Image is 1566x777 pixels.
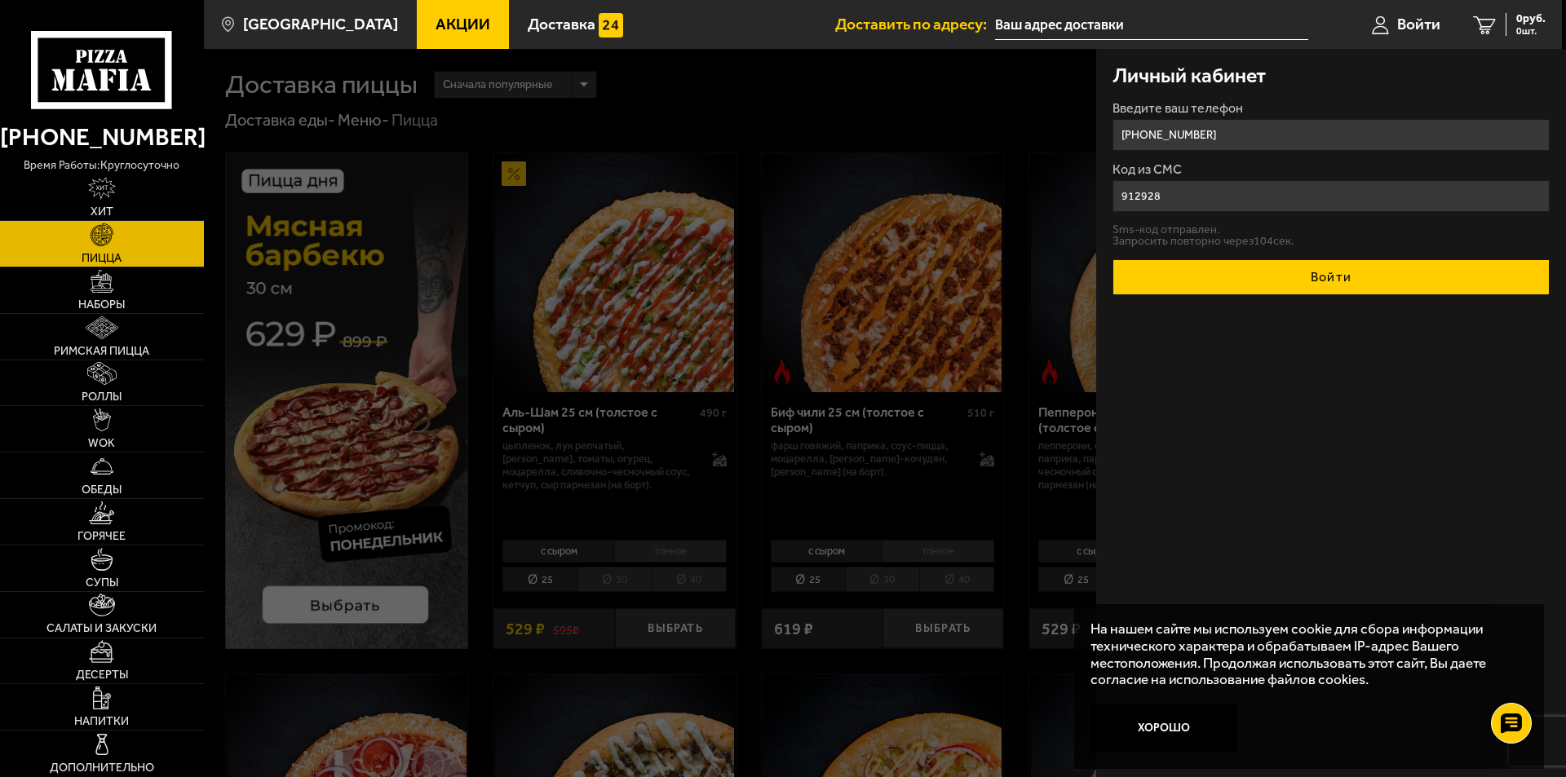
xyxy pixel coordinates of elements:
label: Введите ваш телефон [1113,102,1550,115]
span: Пицца [82,253,122,264]
button: Хорошо [1090,704,1237,753]
button: Войти [1113,259,1550,295]
p: Запросить повторно через 104 сек. [1113,236,1550,247]
span: Горячее [77,531,126,542]
span: Напитки [74,716,129,727]
span: Дополнительно [50,762,154,774]
span: 0 руб. [1516,13,1546,24]
span: Доставить по адресу: [835,16,995,32]
span: Обеды [82,484,122,496]
h3: Личный кабинет [1113,65,1266,86]
span: 0 шт. [1516,26,1546,36]
span: Салаты и закуски [46,623,157,634]
span: Доставка [528,16,595,32]
span: Роллы [82,391,122,403]
span: Акции [436,16,490,32]
p: Sms-код отправлен. [1113,224,1550,236]
span: [GEOGRAPHIC_DATA] [243,16,398,32]
span: Супы [86,577,118,589]
span: WOK [88,438,115,449]
span: Хит [91,206,113,218]
span: Наборы [78,299,125,311]
p: На нашем сайте мы используем cookie для сбора информации технического характера и обрабатываем IP... [1090,620,1518,688]
img: 15daf4d41897b9f0e9f617042186c801.svg [599,13,623,38]
span: Войти [1397,16,1440,32]
span: Римская пицца [54,346,149,357]
label: Код из СМС [1113,163,1550,176]
span: Десерты [76,669,128,681]
input: Ваш адрес доставки [995,10,1308,40]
